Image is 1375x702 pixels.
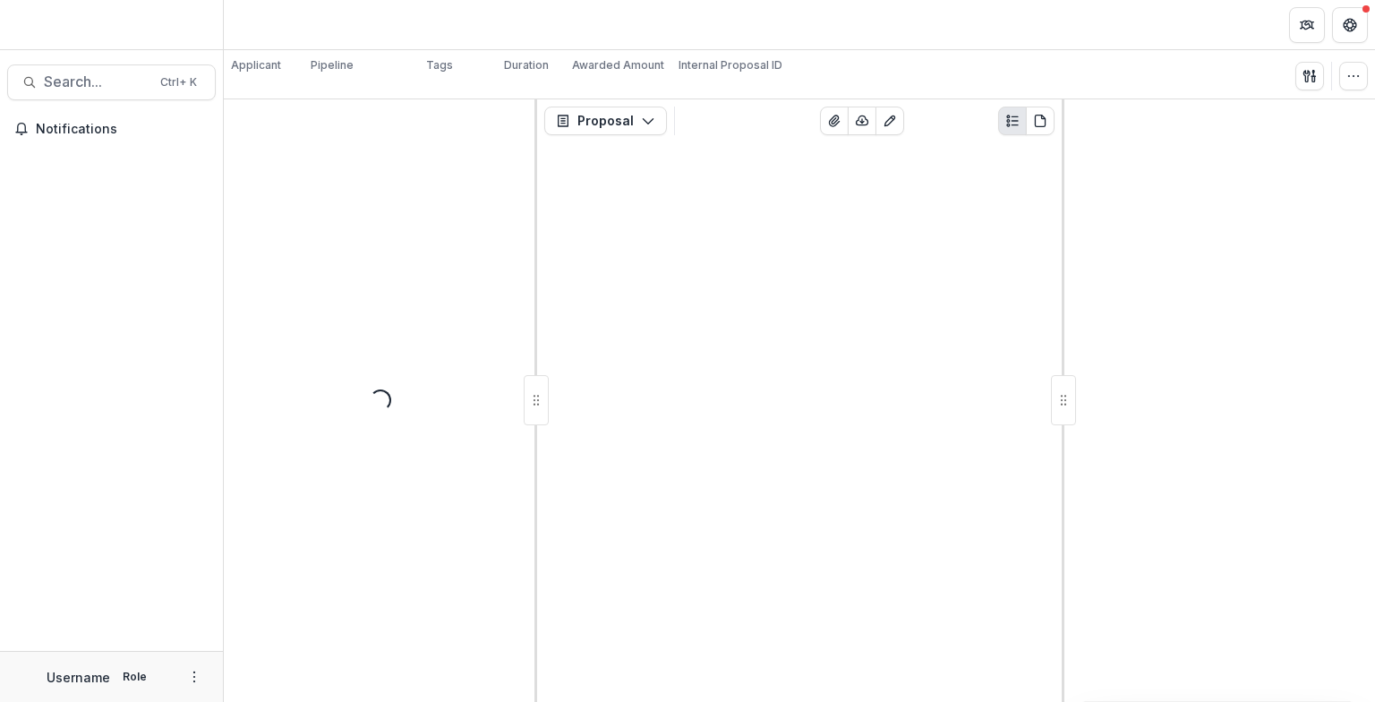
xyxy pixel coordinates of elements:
span: Notifications [36,122,209,137]
p: Role [117,669,152,685]
button: Proposal [544,107,667,135]
p: Username [47,668,110,687]
button: PDF view [1026,107,1055,135]
button: Edit as form [875,107,904,135]
div: Ctrl + K [157,73,201,92]
p: Pipeline [311,57,354,73]
p: Awarded Amount [572,57,664,73]
p: Applicant [231,57,281,73]
button: More [184,666,205,688]
button: Get Help [1332,7,1368,43]
button: Search... [7,64,216,100]
button: Notifications [7,115,216,143]
button: View Attached Files [820,107,849,135]
p: Duration [504,57,549,73]
button: Partners [1289,7,1325,43]
button: Plaintext view [998,107,1027,135]
span: Search... [44,73,149,90]
p: Internal Proposal ID [679,57,782,73]
p: Tags [426,57,453,73]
